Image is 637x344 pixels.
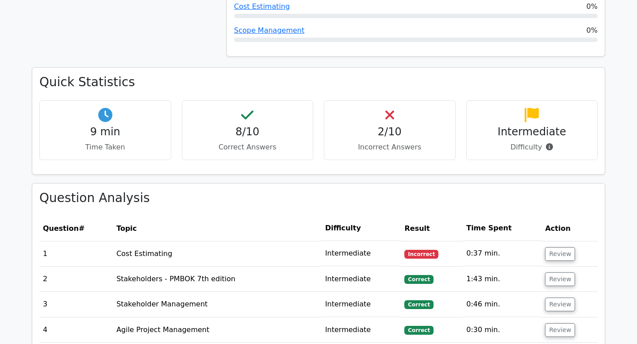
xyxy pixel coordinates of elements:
[463,317,541,343] td: 0:30 min.
[39,292,113,317] td: 3
[331,142,448,153] p: Incorrect Answers
[474,142,591,153] p: Difficulty
[39,75,598,90] h3: Quick Statistics
[545,323,575,337] button: Review
[322,292,401,317] td: Intermediate
[545,247,575,261] button: Review
[39,216,113,241] th: #
[43,224,79,233] span: Question
[587,1,598,12] span: 0%
[541,216,598,241] th: Action
[39,317,113,343] td: 4
[189,126,306,138] h4: 8/10
[113,216,322,241] th: Topic
[322,216,401,241] th: Difficulty
[587,25,598,36] span: 0%
[404,250,438,259] span: Incorrect
[463,292,541,317] td: 0:46 min.
[113,317,322,343] td: Agile Project Management
[474,126,591,138] h4: Intermediate
[322,267,401,292] td: Intermediate
[39,191,598,206] h3: Question Analysis
[404,326,433,335] span: Correct
[39,267,113,292] td: 2
[463,241,541,266] td: 0:37 min.
[545,272,575,286] button: Review
[545,298,575,311] button: Review
[113,241,322,266] td: Cost Estimating
[463,216,541,241] th: Time Spent
[463,267,541,292] td: 1:43 min.
[331,126,448,138] h4: 2/10
[47,142,164,153] p: Time Taken
[404,275,433,284] span: Correct
[47,126,164,138] h4: 9 min
[322,317,401,343] td: Intermediate
[404,300,433,309] span: Correct
[234,2,290,11] a: Cost Estimating
[39,241,113,266] td: 1
[189,142,306,153] p: Correct Answers
[322,241,401,266] td: Intermediate
[401,216,463,241] th: Result
[113,292,322,317] td: Stakeholder Management
[234,26,304,34] a: Scope Management
[113,267,322,292] td: Stakeholders - PMBOK 7th edition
